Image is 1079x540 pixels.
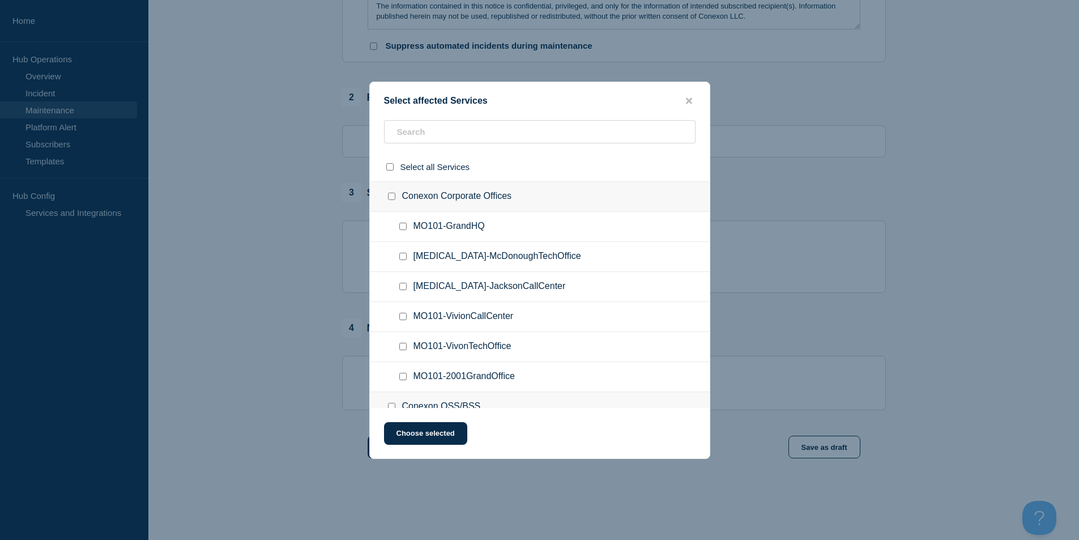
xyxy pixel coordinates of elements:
input: GA101-McDonoughTechOffice checkbox [399,253,407,260]
button: Choose selected [384,422,467,445]
div: Select affected Services [370,96,710,107]
span: MO101-VivionCallCenter [413,311,514,322]
input: MO101-VivonTechOffice checkbox [399,343,407,350]
span: MO101-VivonTechOffice [413,341,511,352]
div: Conexon OSS/BSS [370,392,710,422]
input: Conexon Corporate Offices checkbox [388,193,395,200]
span: [MEDICAL_DATA]-McDonoughTechOffice [413,251,581,262]
span: Select all Services [400,162,470,172]
input: GA101-JacksonCallCenter checkbox [399,283,407,290]
input: Conexon OSS/BSS checkbox [388,403,395,410]
span: MO101-2001GrandOffice [413,371,515,382]
span: [MEDICAL_DATA]-JacksonCallCenter [413,281,566,292]
input: MO101-2001GrandOffice checkbox [399,373,407,380]
span: MO101-GrandHQ [413,221,485,232]
div: Conexon Corporate Offices [370,181,710,212]
button: close button [683,96,696,107]
input: select all checkbox [386,163,394,171]
input: MO101-VivionCallCenter checkbox [399,313,407,320]
input: MO101-GrandHQ checkbox [399,223,407,230]
input: Search [384,120,696,143]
